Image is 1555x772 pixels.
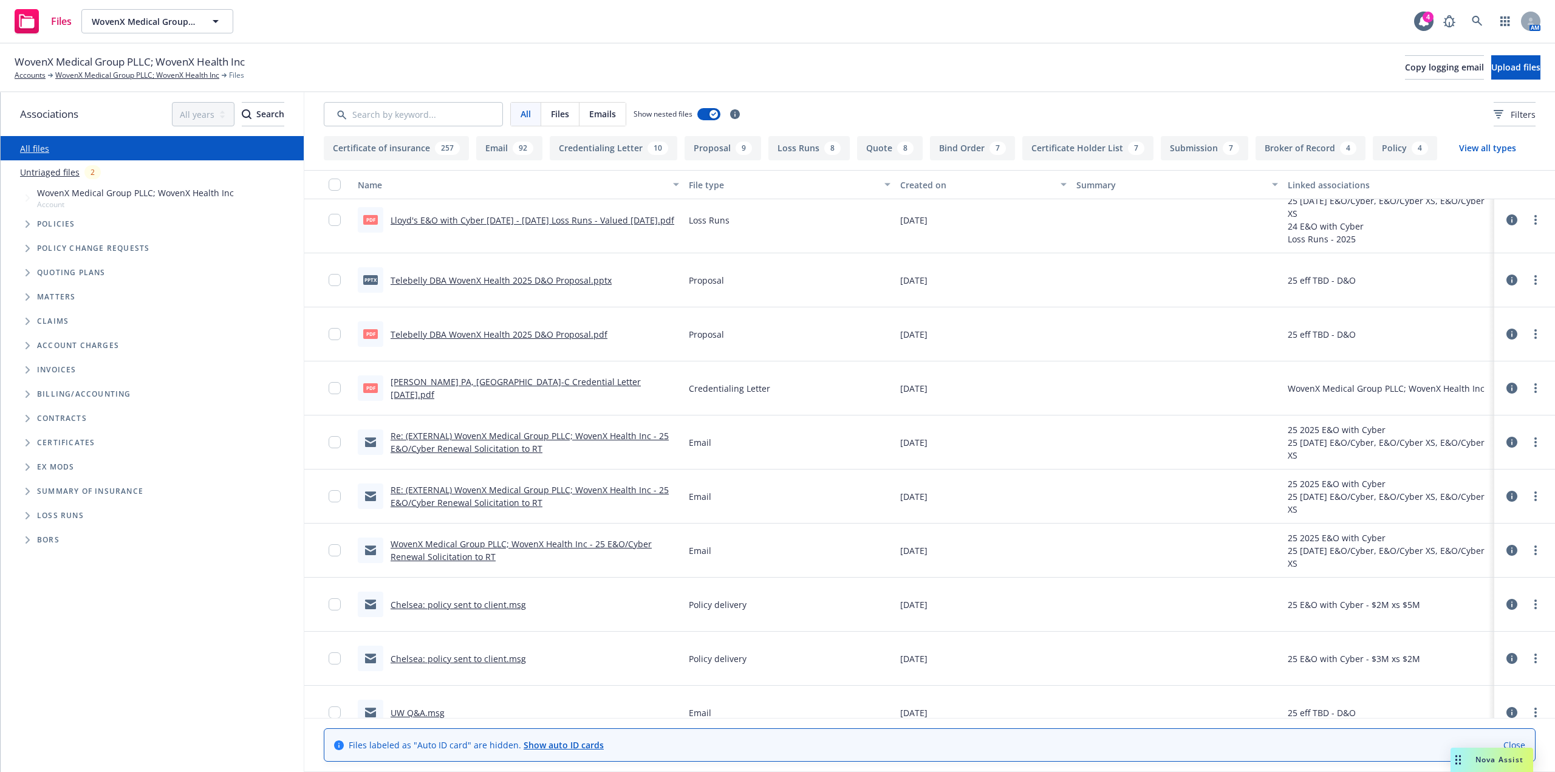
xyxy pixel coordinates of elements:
div: Folder Tree Example [1,382,304,552]
button: SearchSearch [242,102,284,126]
div: Drag to move [1451,748,1466,772]
span: Credentialing Letter [689,382,770,395]
div: 25 E&O with Cyber - $2M xs $5M [1288,598,1420,611]
input: Toggle Row Selected [329,328,341,340]
span: Loss Runs [37,512,84,519]
div: 24 E&O with Cyber [1288,220,1489,233]
span: Policy change requests [37,245,149,252]
div: 2 [84,165,101,179]
div: 25 eff TBD - D&O [1288,328,1356,341]
div: 8 [824,142,841,155]
a: more [1528,327,1543,341]
span: Invoices [37,366,77,374]
a: more [1528,543,1543,558]
span: Account charges [37,342,119,349]
a: RE: (EXTERNAL) WovenX Medical Group PLLC; WovenX Health Inc - 25 E&O/Cyber Renewal Solicitation t... [391,484,669,508]
div: Search [242,103,284,126]
a: WovenX Medical Group PLLC; WovenX Health Inc - 25 E&O/Cyber Renewal Solicitation to RT [391,538,652,562]
input: Toggle Row Selected [329,274,341,286]
a: Files [10,4,77,38]
span: Summary of insurance [37,488,143,495]
a: Untriaged files [20,166,80,179]
span: [DATE] [900,436,928,449]
div: 4 [1423,12,1434,22]
div: 25 2025 E&O with Cyber [1288,531,1489,544]
button: Upload files [1491,55,1540,80]
span: pdf [363,383,378,392]
button: Summary [1071,170,1283,199]
span: WovenX Medical Group PLLC; WovenX Health Inc [15,54,245,70]
button: Linked associations [1283,170,1494,199]
button: Policy [1373,136,1437,160]
button: Name [353,170,684,199]
span: [DATE] [900,598,928,611]
a: WovenX Medical Group PLLC; WovenX Health Inc [55,70,219,81]
div: 25 2025 E&O with Cyber [1288,477,1489,490]
span: Loss Runs [689,214,730,227]
a: Chelsea: policy sent to client.msg [391,653,526,664]
span: Copy logging email [1405,61,1484,73]
a: Report a Bug [1437,9,1461,33]
span: Proposal [689,328,724,341]
a: more [1528,213,1543,227]
input: Search by keyword... [324,102,503,126]
span: Files [229,70,244,81]
input: Toggle Row Selected [329,490,341,502]
span: Account [37,199,234,210]
div: 4 [1340,142,1356,155]
div: 25 [DATE] E&O/Cyber, E&O/Cyber XS, E&O/Cyber XS [1288,490,1489,516]
span: [DATE] [900,382,928,395]
span: Email [689,436,711,449]
div: 25 [DATE] E&O/Cyber, E&O/Cyber XS, E&O/Cyber XS [1288,436,1489,462]
div: 7 [1128,142,1144,155]
button: Nova Assist [1451,748,1533,772]
button: Submission [1161,136,1248,160]
span: WovenX Medical Group PLLC; WovenX Health Inc [92,15,197,28]
a: Chelsea: policy sent to client.msg [391,599,526,610]
span: [DATE] [900,490,928,503]
button: Certificate Holder List [1022,136,1153,160]
input: Toggle Row Selected [329,436,341,448]
span: [DATE] [900,274,928,287]
span: Files [551,108,569,120]
input: Toggle Row Selected [329,382,341,394]
div: File type [689,179,877,191]
span: [DATE] [900,544,928,557]
span: Upload files [1491,61,1540,73]
span: Certificates [37,439,95,446]
button: Proposal [685,136,761,160]
button: Filters [1494,102,1536,126]
div: 92 [513,142,533,155]
a: UW Q&A.msg [391,707,445,719]
span: Files [51,16,72,26]
span: Show nested files [634,109,692,119]
a: more [1528,597,1543,612]
div: 4 [1412,142,1428,155]
a: All files [20,143,49,154]
div: 257 [435,142,460,155]
div: 10 [648,142,668,155]
a: more [1528,435,1543,449]
a: Telebelly DBA WovenX Health 2025 D&O Proposal.pdf [391,329,607,340]
span: Matters [37,293,75,301]
span: Filters [1494,108,1536,121]
button: Quote [857,136,923,160]
a: Lloyd's E&O with Cyber [DATE] - [DATE] Loss Runs - Valued [DATE].pdf [391,214,674,226]
a: more [1528,381,1543,395]
span: Email [689,544,711,557]
span: Emails [589,108,616,120]
div: 8 [897,142,914,155]
button: Email [476,136,542,160]
span: Files labeled as "Auto ID card" are hidden. [349,739,604,751]
span: [DATE] [900,652,928,665]
svg: Search [242,109,251,119]
span: pdf [363,215,378,224]
div: Linked associations [1288,179,1489,191]
div: 7 [1223,142,1239,155]
div: Created on [900,179,1053,191]
span: Billing/Accounting [37,391,131,398]
button: Certificate of insurance [324,136,469,160]
a: Telebelly DBA WovenX Health 2025 D&O Proposal.pptx [391,275,612,286]
button: Bind Order [930,136,1015,160]
span: Contracts [37,415,87,422]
